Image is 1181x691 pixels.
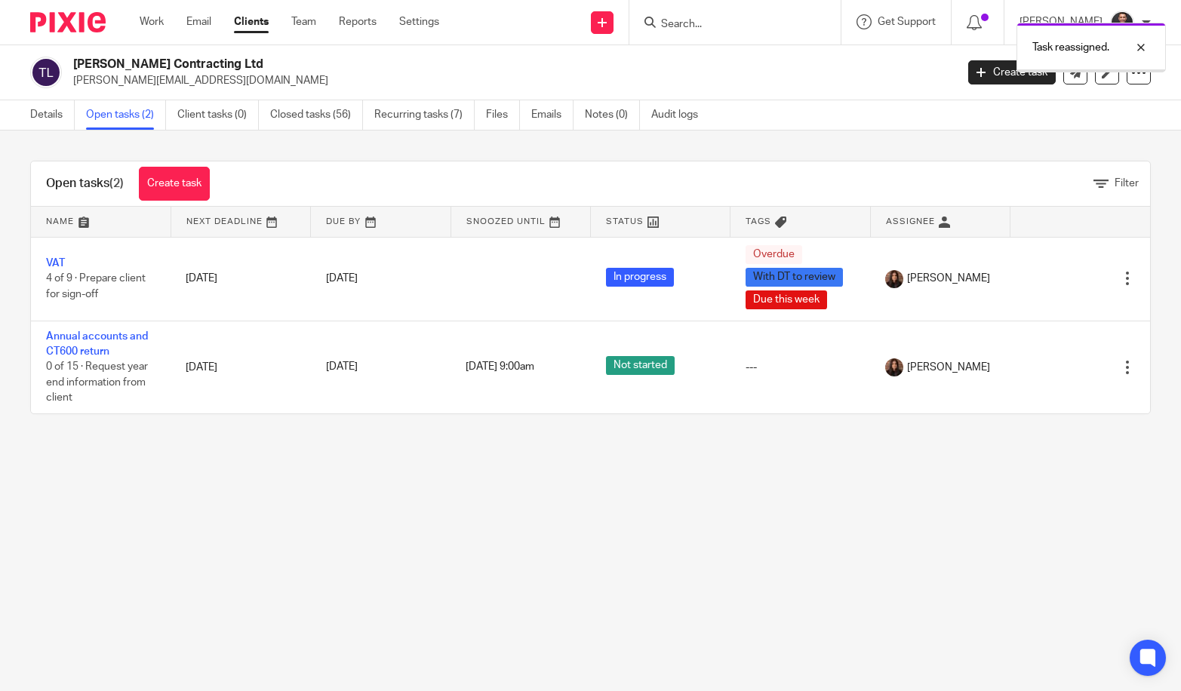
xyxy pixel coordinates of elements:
a: Emails [531,100,574,130]
a: Clients [234,14,269,29]
a: Settings [399,14,439,29]
a: Recurring tasks (7) [374,100,475,130]
img: Headshot.jpg [885,358,903,376]
a: Annual accounts and CT600 return [46,331,148,357]
span: 4 of 9 · Prepare client for sign-off [46,273,146,299]
span: Tags [746,217,771,226]
span: [DATE] 9:00am [466,362,534,373]
a: VAT [46,258,65,269]
a: Team [291,14,316,29]
a: Audit logs [651,100,709,130]
img: Pixie [30,12,106,32]
p: Task reassigned. [1032,40,1109,55]
a: Work [140,14,164,29]
a: Create task [139,167,210,201]
span: Status [606,217,644,226]
span: Snoozed Until [466,217,546,226]
h2: [PERSON_NAME] Contracting Ltd [73,57,771,72]
img: svg%3E [30,57,62,88]
div: --- [746,360,855,375]
a: Client tasks (0) [177,100,259,130]
a: Reports [339,14,377,29]
span: [DATE] [326,273,358,284]
span: In progress [606,268,674,287]
h1: Open tasks [46,176,124,192]
a: Create task [968,60,1056,84]
td: [DATE] [171,237,310,321]
span: Due this week [746,290,827,309]
a: Email [186,14,211,29]
a: Open tasks (2) [86,100,166,130]
a: Closed tasks (56) [270,100,363,130]
a: Notes (0) [585,100,640,130]
a: Details [30,100,75,130]
span: 0 of 15 · Request year end information from client [46,361,148,403]
span: [PERSON_NAME] [907,360,990,375]
td: [DATE] [171,321,310,413]
span: [DATE] [326,362,358,373]
span: Not started [606,356,675,375]
span: Overdue [746,245,802,264]
img: Headshot.jpg [885,270,903,288]
span: With DT to review [746,268,843,287]
a: Files [486,100,520,130]
p: [PERSON_NAME][EMAIL_ADDRESS][DOMAIN_NAME] [73,73,946,88]
span: (2) [109,177,124,189]
span: [PERSON_NAME] [907,271,990,286]
img: dom%20slack.jpg [1110,11,1134,35]
span: Filter [1115,178,1139,189]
